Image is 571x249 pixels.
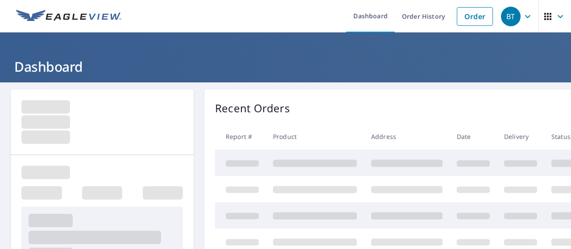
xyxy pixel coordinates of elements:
th: Address [364,123,450,150]
img: EV Logo [16,10,121,23]
p: Recent Orders [215,100,290,116]
a: Order [457,7,493,26]
h1: Dashboard [11,57,560,76]
th: Report # [215,123,266,150]
th: Product [266,123,364,150]
div: BT [501,7,521,26]
th: Date [450,123,497,150]
th: Delivery [497,123,544,150]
